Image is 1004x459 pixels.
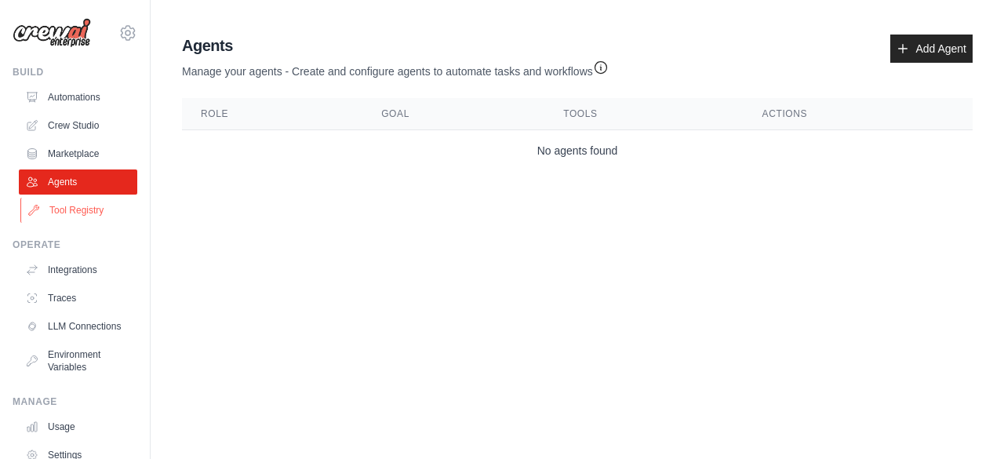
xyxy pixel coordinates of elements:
a: Traces [19,286,137,311]
th: Tools [544,98,743,130]
a: Crew Studio [19,113,137,138]
div: Operate [13,239,137,251]
a: Automations [19,85,137,110]
img: Logo [13,18,91,48]
a: Integrations [19,257,137,282]
th: Role [182,98,362,130]
td: No agents found [182,130,973,172]
div: Build [13,66,137,78]
a: Marketplace [19,141,137,166]
th: Actions [744,98,973,130]
p: Manage your agents - Create and configure agents to automate tasks and workflows [182,56,609,79]
a: Environment Variables [19,342,137,380]
a: Tool Registry [20,198,139,223]
a: Agents [19,169,137,195]
h2: Agents [182,35,609,56]
th: Goal [362,98,544,130]
div: Manage [13,395,137,408]
a: Add Agent [890,35,973,63]
a: Usage [19,414,137,439]
a: LLM Connections [19,314,137,339]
